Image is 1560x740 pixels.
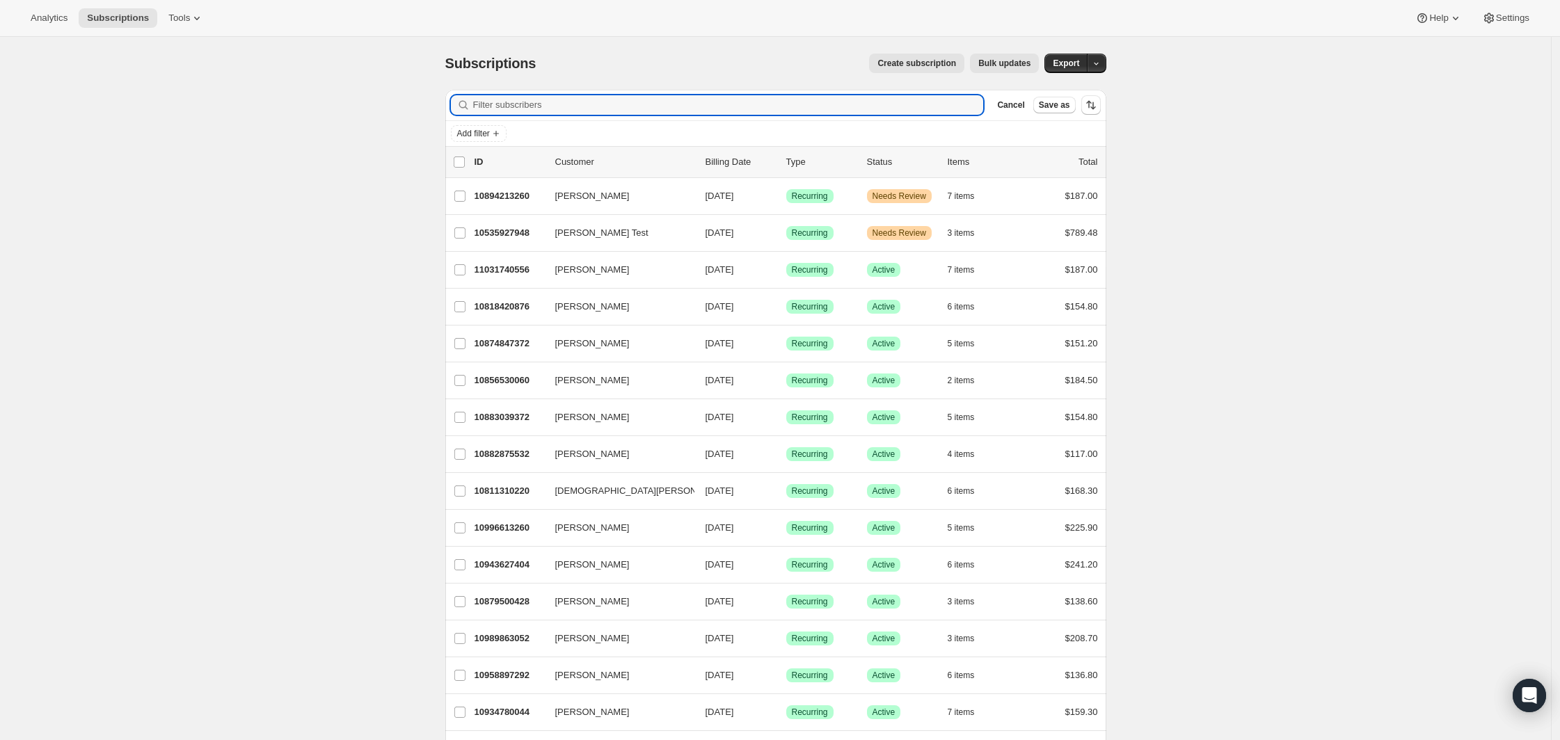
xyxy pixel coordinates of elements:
span: Analytics [31,13,67,24]
span: [DATE] [706,301,734,312]
button: [PERSON_NAME] [547,517,686,539]
span: [PERSON_NAME] [555,632,630,645]
span: [DEMOGRAPHIC_DATA][PERSON_NAME] [555,484,731,498]
span: [DATE] [706,375,734,385]
span: Add filter [457,128,490,139]
span: Recurring [792,707,828,718]
span: Recurring [792,264,828,275]
p: 10535927948 [475,226,544,240]
span: Active [873,338,896,349]
span: $187.00 [1065,191,1098,201]
div: Open Intercom Messenger [1513,679,1546,712]
p: 10879500428 [475,595,544,609]
button: 7 items [948,702,990,722]
span: $184.50 [1065,375,1098,385]
span: [DATE] [706,670,734,680]
span: [DATE] [706,559,734,570]
span: Recurring [792,485,828,497]
div: 10934780044[PERSON_NAME][DATE]SuccessRecurringSuccessActive7 items$159.30 [475,702,1098,722]
button: Tools [160,8,212,28]
div: 11031740556[PERSON_NAME][DATE]SuccessRecurringSuccessActive7 items$187.00 [475,260,1098,280]
span: [PERSON_NAME] [555,558,630,572]
button: Create subscription [869,54,964,73]
span: Active [873,412,896,423]
span: Recurring [792,633,828,644]
button: Subscriptions [79,8,157,28]
div: 10811310220[DEMOGRAPHIC_DATA][PERSON_NAME][DATE]SuccessRecurringSuccessActive6 items$168.30 [475,481,1098,501]
span: Active [873,559,896,570]
span: Recurring [792,338,828,349]
span: Active [873,449,896,460]
span: Active [873,596,896,607]
div: 10943627404[PERSON_NAME][DATE]SuccessRecurringSuccessActive6 items$241.20 [475,555,1098,574]
span: Active [873,633,896,644]
span: Active [873,670,896,681]
button: 6 items [948,555,990,574]
button: [PERSON_NAME] [547,369,686,392]
span: 5 items [948,412,975,423]
div: 10883039372[PERSON_NAME][DATE]SuccessRecurringSuccessActive5 items$154.80 [475,408,1098,427]
button: [PERSON_NAME] Test [547,222,686,244]
span: 6 items [948,559,975,570]
div: 10989863052[PERSON_NAME][DATE]SuccessRecurringSuccessActive3 items$208.70 [475,629,1098,648]
span: [PERSON_NAME] [555,668,630,682]
p: 10894213260 [475,189,544,203]
p: 10874847372 [475,337,544,351]
button: 5 items [948,408,990,427]
span: [DATE] [706,522,734,533]
span: [PERSON_NAME] [555,595,630,609]
span: $136.80 [1065,670,1098,680]
button: [PERSON_NAME] [547,627,686,650]
span: 2 items [948,375,975,386]
p: 10883039372 [475,410,544,424]
button: 3 items [948,223,990,243]
div: 10894213260[PERSON_NAME][DATE]SuccessRecurringWarningNeeds Review7 items$187.00 [475,186,1098,206]
button: Add filter [451,125,507,142]
span: Recurring [792,449,828,460]
span: Needs Review [873,191,926,202]
span: 7 items [948,191,975,202]
span: [PERSON_NAME] [555,447,630,461]
span: $225.90 [1065,522,1098,533]
span: 4 items [948,449,975,460]
span: Needs Review [873,227,926,239]
span: [PERSON_NAME] [555,263,630,277]
button: Sort the results [1081,95,1101,115]
p: 10943627404 [475,558,544,572]
button: 3 items [948,629,990,648]
p: 10996613260 [475,521,544,535]
span: [DATE] [706,596,734,606]
span: [PERSON_NAME] [555,521,630,535]
button: 5 items [948,334,990,353]
span: Help [1429,13,1448,24]
button: [PERSON_NAME] [547,443,686,465]
span: Cancel [997,99,1024,111]
span: $159.30 [1065,707,1098,717]
span: [PERSON_NAME] [555,705,630,719]
button: 3 items [948,592,990,611]
button: Analytics [22,8,76,28]
button: 6 items [948,481,990,501]
span: $151.20 [1065,338,1098,348]
button: [PERSON_NAME] [547,296,686,318]
p: 10882875532 [475,447,544,461]
span: $187.00 [1065,264,1098,275]
p: Total [1079,155,1097,169]
p: 10989863052 [475,632,544,645]
span: [DATE] [706,227,734,238]
span: Settings [1496,13,1529,24]
button: [PERSON_NAME] [547,406,686,428]
span: Recurring [792,301,828,312]
span: Active [873,264,896,275]
div: Type [786,155,856,169]
span: Recurring [792,227,828,239]
p: Customer [555,155,694,169]
span: [DATE] [706,485,734,496]
div: 10535927948[PERSON_NAME] Test[DATE]SuccessRecurringWarningNeeds Review3 items$789.48 [475,223,1098,243]
span: [PERSON_NAME] Test [555,226,648,240]
button: [DEMOGRAPHIC_DATA][PERSON_NAME] [547,480,686,502]
span: Recurring [792,412,828,423]
span: Active [873,375,896,386]
span: 3 items [948,227,975,239]
span: 5 items [948,522,975,533]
